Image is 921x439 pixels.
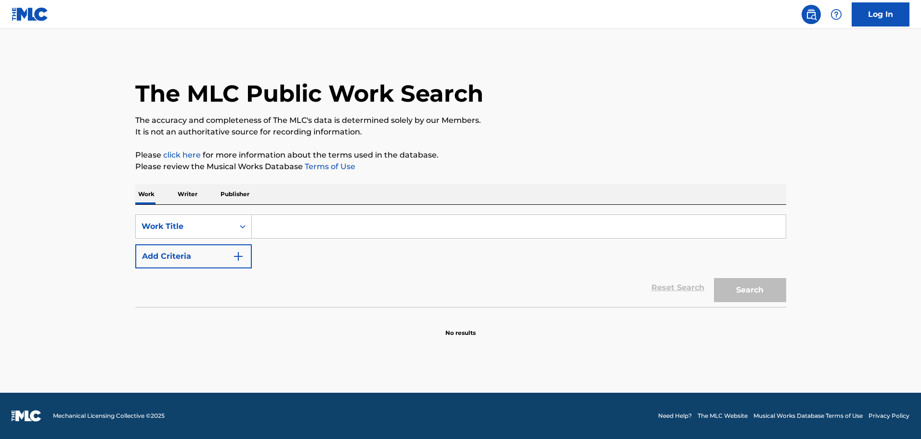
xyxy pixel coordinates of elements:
[445,317,476,337] p: No results
[12,410,41,422] img: logo
[218,184,252,204] p: Publisher
[830,9,842,20] img: help
[135,126,786,138] p: It is not an authoritative source for recording information.
[163,150,201,160] a: click here
[135,149,786,161] p: Please for more information about the terms used in the database.
[233,251,244,262] img: 9d2ae6d4665cec9f34b9.svg
[135,161,786,173] p: Please review the Musical Works Database
[135,79,483,108] h1: The MLC Public Work Search
[135,184,157,204] p: Work
[135,244,252,268] button: Add Criteria
[658,412,692,420] a: Need Help?
[135,214,786,307] form: Search Form
[827,5,846,24] div: Help
[852,2,909,27] a: Log In
[135,115,786,126] p: The accuracy and completeness of The MLC's data is determined solely by our Members.
[805,9,817,20] img: search
[53,412,165,420] span: Mechanical Licensing Collective © 2025
[753,412,863,420] a: Musical Works Database Terms of Use
[142,221,228,232] div: Work Title
[12,7,49,21] img: MLC Logo
[698,412,748,420] a: The MLC Website
[802,5,821,24] a: Public Search
[869,412,909,420] a: Privacy Policy
[303,162,355,171] a: Terms of Use
[175,184,200,204] p: Writer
